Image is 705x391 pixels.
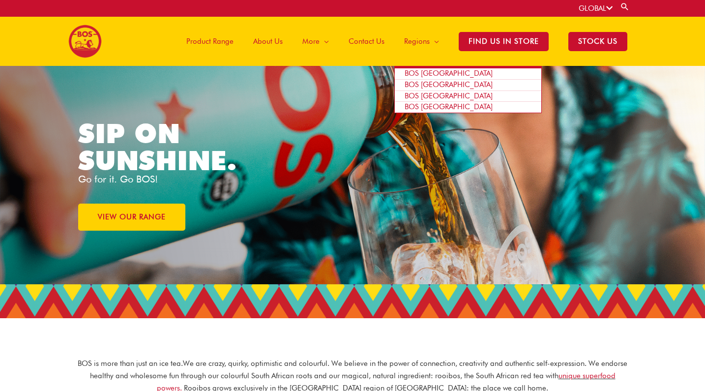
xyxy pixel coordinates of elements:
nav: Site Navigation [169,17,637,66]
a: BOS [GEOGRAPHIC_DATA] [395,91,541,102]
a: BOS [GEOGRAPHIC_DATA] [395,80,541,91]
a: More [293,17,339,66]
a: STOCK US [558,17,637,66]
h1: SIP ON SUNSHINE. [78,120,279,174]
span: BOS [GEOGRAPHIC_DATA] [405,102,493,111]
a: VIEW OUR RANGE [78,204,185,231]
span: Contact Us [349,27,384,56]
p: Go for it. Go BOS! [78,174,353,184]
span: VIEW OUR RANGE [98,213,166,221]
span: BOS [GEOGRAPHIC_DATA] [405,91,493,100]
a: GLOBAL [579,4,613,13]
span: BOS [GEOGRAPHIC_DATA] [405,80,493,89]
span: Product Range [186,27,234,56]
span: BOS [GEOGRAPHIC_DATA] [405,69,493,78]
span: Regions [404,27,430,56]
a: Contact Us [339,17,394,66]
a: About Us [243,17,293,66]
a: Regions [394,17,449,66]
span: STOCK US [568,32,627,51]
span: About Us [253,27,283,56]
a: Product Range [176,17,243,66]
a: Find Us in Store [449,17,558,66]
span: More [302,27,320,56]
a: Search button [620,2,630,11]
span: Find Us in Store [459,32,549,51]
a: BOS [GEOGRAPHIC_DATA] [395,68,541,80]
img: BOS logo finals-200px [68,25,102,58]
a: BOS [GEOGRAPHIC_DATA] [395,102,541,113]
